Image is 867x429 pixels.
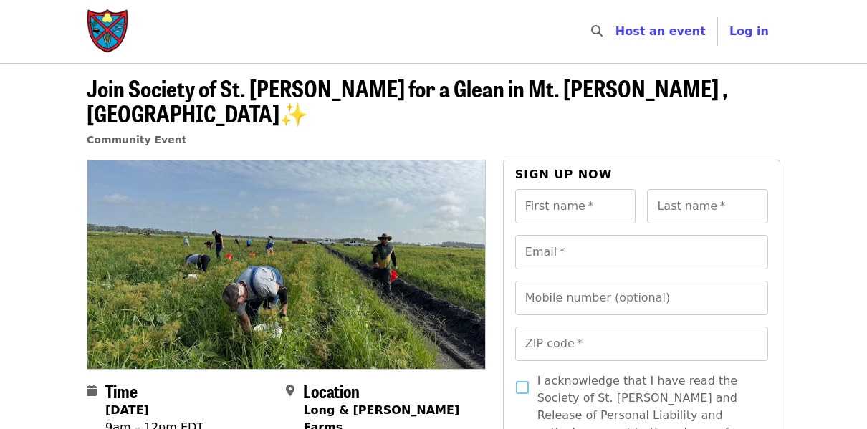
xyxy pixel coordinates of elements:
span: Time [105,378,138,403]
input: Email [515,235,768,269]
input: ZIP code [515,327,768,361]
a: Host an event [615,24,706,38]
span: Sign up now [515,168,613,181]
a: Community Event [87,134,186,145]
button: Log in [718,17,780,46]
img: Join Society of St. Andrew for a Glean in Mt. Dora , FL✨ organized by Society of St. Andrew [87,160,485,368]
strong: [DATE] [105,403,149,417]
input: Mobile number (optional) [515,281,768,315]
span: Location [303,378,360,403]
input: Last name [647,189,768,223]
input: First name [515,189,636,223]
span: Join Society of St. [PERSON_NAME] for a Glean in Mt. [PERSON_NAME] , [GEOGRAPHIC_DATA]✨ [87,71,728,130]
i: search icon [591,24,603,38]
i: map-marker-alt icon [286,384,294,397]
span: Log in [729,24,769,38]
img: Society of St. Andrew - Home [87,9,130,54]
i: calendar icon [87,384,97,397]
input: Search [611,14,623,49]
